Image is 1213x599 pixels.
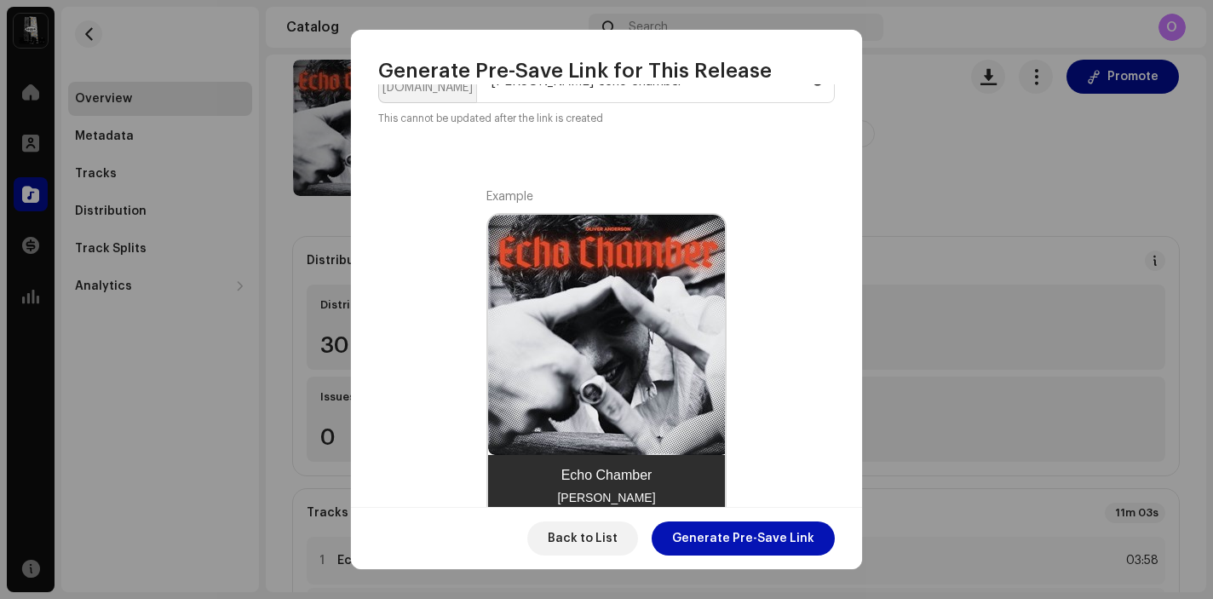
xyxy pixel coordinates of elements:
[672,521,814,556] span: Generate Pre-Save Link
[548,521,618,556] span: Back to List
[378,110,603,127] small: This cannot be updated after the link is created
[561,469,652,482] div: Echo Chamber
[486,188,727,206] div: Example
[527,521,638,556] button: Back to List
[351,30,862,84] div: Generate Pre-Save Link for This Release
[652,521,835,556] button: Generate Pre-Save Link
[488,215,728,455] img: 20bfbd16-45d5-45e5-a51a-be180e56d1a6
[557,489,655,506] div: [PERSON_NAME]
